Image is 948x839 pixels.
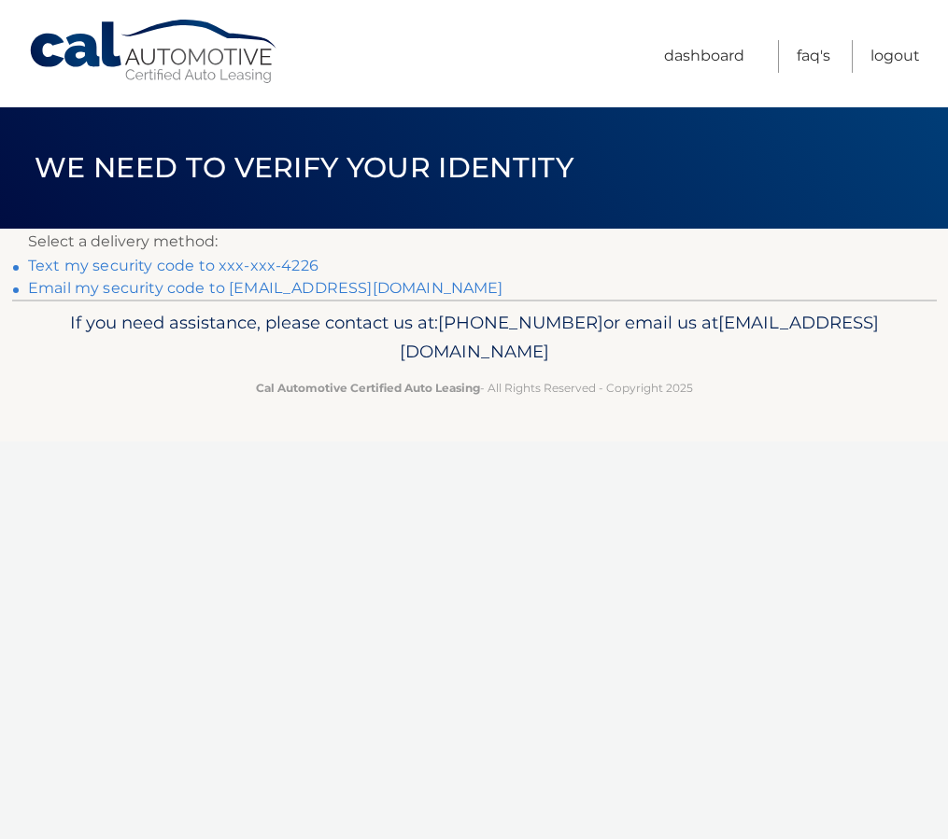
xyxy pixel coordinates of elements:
strong: Cal Automotive Certified Auto Leasing [256,381,480,395]
span: [PHONE_NUMBER] [438,312,603,333]
a: Dashboard [664,40,744,73]
a: Email my security code to [EMAIL_ADDRESS][DOMAIN_NAME] [28,279,503,297]
a: FAQ's [797,40,830,73]
p: If you need assistance, please contact us at: or email us at [40,308,909,368]
a: Text my security code to xxx-xxx-4226 [28,257,318,274]
p: - All Rights Reserved - Copyright 2025 [40,378,909,398]
a: Cal Automotive [28,19,280,85]
p: Select a delivery method: [28,229,920,255]
a: Logout [870,40,920,73]
span: We need to verify your identity [35,150,573,185]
